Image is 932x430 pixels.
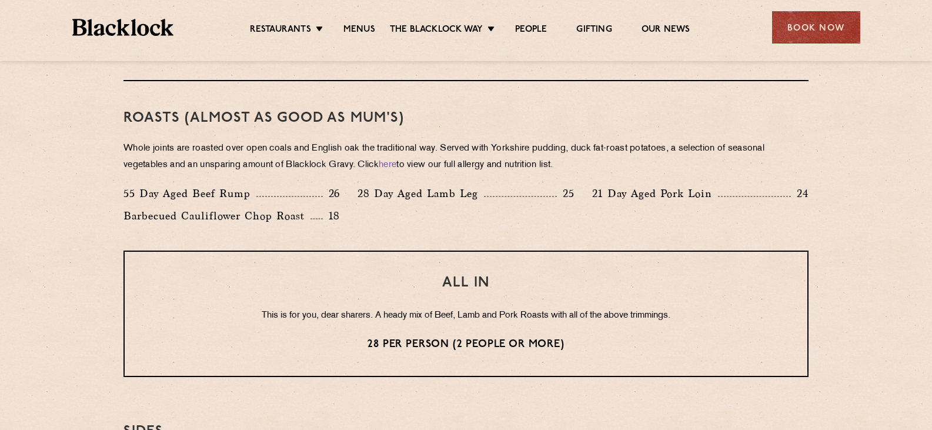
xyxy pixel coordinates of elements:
p: Whole joints are roasted over open coals and English oak the traditional way. Served with Yorkshi... [123,141,809,174]
a: Gifting [576,24,612,37]
img: BL_Textured_Logo-footer-cropped.svg [72,19,174,36]
a: People [515,24,547,37]
p: This is for you, dear sharers. A heady mix of Beef, Lamb and Pork Roasts with all of the above tr... [148,308,784,324]
a: Our News [642,24,690,37]
p: 28 Day Aged Lamb Leg [358,185,484,202]
a: here [379,161,396,169]
p: 24 [791,186,809,201]
p: 55 Day Aged Beef Rump [123,185,256,202]
p: 26 [323,186,340,201]
h3: Roasts (Almost as good as Mum's) [123,111,809,126]
p: 21 Day Aged Pork Loin [592,185,718,202]
div: Book Now [772,11,860,44]
p: 18 [323,208,340,224]
p: 28 per person (2 people or more) [148,337,784,352]
a: The Blacklock Way [390,24,483,37]
h3: ALL IN [148,275,784,291]
p: 25 [557,186,574,201]
p: Barbecued Cauliflower Chop Roast [123,208,310,224]
a: Restaurants [250,24,311,37]
a: Menus [343,24,375,37]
